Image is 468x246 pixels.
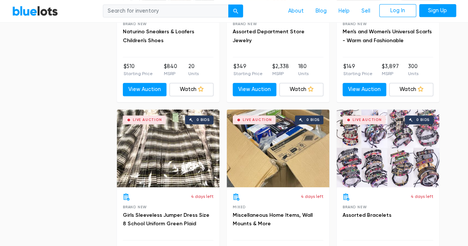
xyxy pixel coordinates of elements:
a: Naturino Sneakers & Loafers Children's Shoes [123,28,194,44]
p: Starting Price [343,70,373,77]
p: Units [188,70,199,77]
a: Assorted Bracelets [343,212,391,218]
li: $149 [343,63,373,77]
a: About [282,4,310,18]
li: 20 [188,63,199,77]
p: 4 days left [191,193,213,200]
a: View Auction [343,83,387,96]
li: $840 [164,63,177,77]
a: Miscellaneous Home Items, Wall Mounts & More [233,212,313,227]
a: Assorted Department Store Jewelry [233,28,304,44]
li: 180 [298,63,309,77]
div: 0 bids [196,118,210,122]
a: Watch [389,83,433,96]
a: View Auction [123,83,167,96]
a: Live Auction 0 bids [227,109,329,187]
p: MSRP [272,70,289,77]
li: $3,897 [382,63,399,77]
p: MSRP [164,70,177,77]
a: Girls Sleeveless Jumper Dress Size 8 School Uniform Green Plaid [123,212,209,227]
span: Mixed [233,205,246,209]
p: 4 days left [301,193,323,200]
div: Live Auction [133,118,162,122]
span: Brand New [343,205,367,209]
div: 0 bids [416,118,430,122]
li: $349 [233,63,263,77]
div: Live Auction [243,118,272,122]
li: 300 [408,63,418,77]
a: Help [333,4,356,18]
a: Sign Up [419,4,456,17]
a: Log In [379,4,416,17]
a: Live Auction 0 bids [117,109,219,187]
a: BlueLots [12,6,58,16]
a: Watch [279,83,323,96]
p: Units [298,70,309,77]
a: View Auction [233,83,277,96]
span: Brand New [233,22,257,26]
div: 0 bids [306,118,320,122]
span: Brand New [123,205,147,209]
span: Brand New [343,22,367,26]
li: $2,338 [272,63,289,77]
a: Live Auction 0 bids [337,109,439,187]
p: Starting Price [233,70,263,77]
p: 4 days left [411,193,433,200]
a: Men's and Women's Universal Scarfs - Warm and Fashionable [343,28,432,44]
li: $510 [124,63,153,77]
p: Starting Price [124,70,153,77]
input: Search for inventory [103,4,229,18]
a: Blog [310,4,333,18]
p: MSRP [382,70,399,77]
p: Units [408,70,418,77]
a: Sell [356,4,376,18]
a: Watch [169,83,213,96]
span: Brand New [123,22,147,26]
div: Live Auction [353,118,382,122]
